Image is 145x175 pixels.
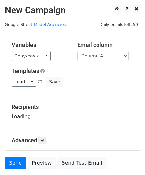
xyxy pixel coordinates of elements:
h5: Advanced [12,137,133,144]
a: Templates [12,67,39,74]
button: Save [46,77,63,87]
div: Loading... [12,103,133,120]
a: Daily emails left: 50 [97,22,140,27]
a: Model Agencies [34,22,66,27]
small: Google Sheet: [5,22,66,27]
a: Send Test Email [57,157,106,169]
h2: New Campaign [5,5,140,16]
span: Daily emails left: 50 [97,21,140,28]
a: Preview [28,157,56,169]
a: Load... [12,77,36,87]
h5: Recipients [12,103,133,110]
a: Send [5,157,26,169]
h5: Variables [12,41,68,48]
h5: Email column [77,41,133,48]
a: Copy/paste... [12,51,51,61]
